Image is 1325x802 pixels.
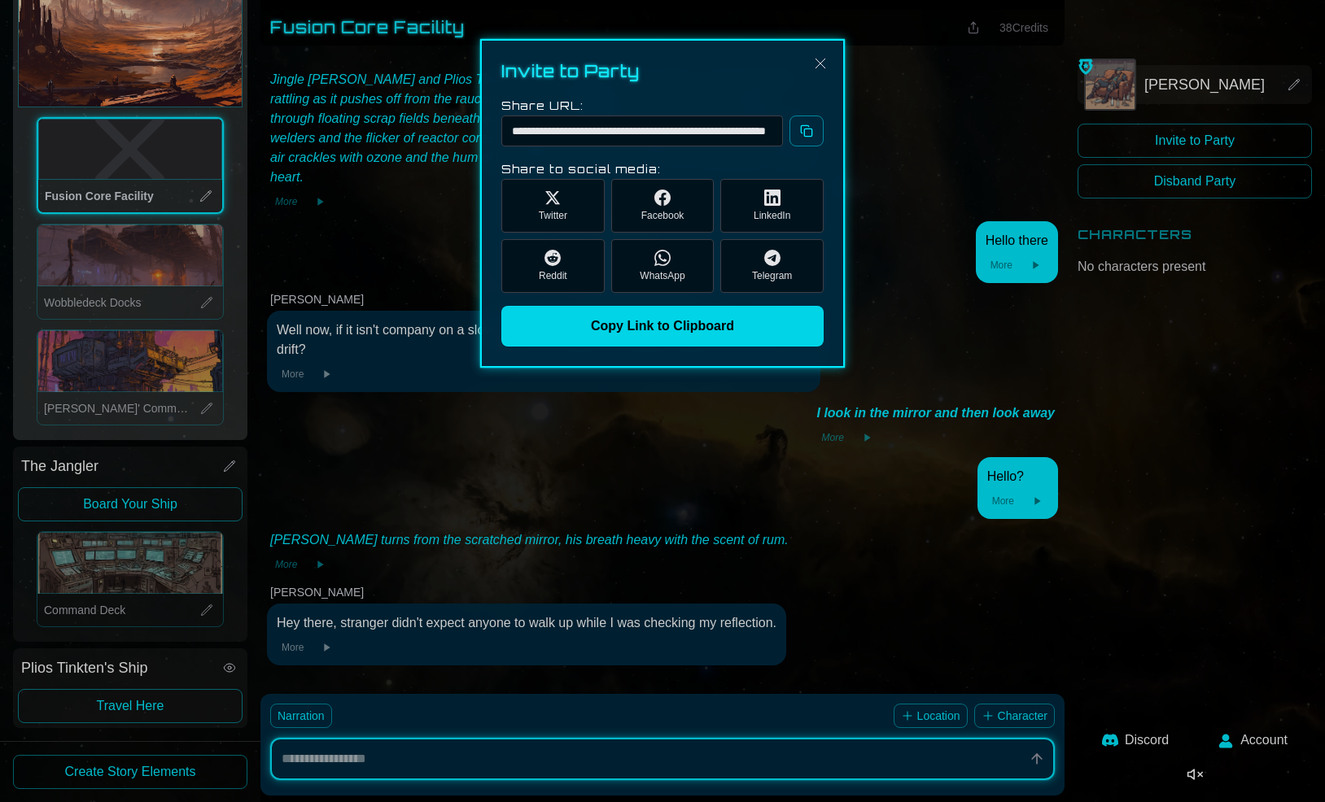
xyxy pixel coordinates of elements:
[501,162,661,176] label: Share to social media:
[811,54,830,73] img: Close
[539,269,567,282] span: Reddit
[539,209,567,222] span: Twitter
[720,239,824,293] button: Telegram
[501,306,824,347] button: Copy Link to Clipboard
[640,269,684,282] span: WhatsApp
[611,239,715,293] button: WhatsApp
[641,209,684,222] span: Facebook
[501,179,605,233] button: Twitter
[501,60,824,83] h2: Invite to Party
[789,116,824,146] button: Copy to clipboard
[754,209,790,222] span: LinkedIn
[501,98,584,112] label: Share URL:
[611,179,715,233] button: Facebook
[752,269,792,282] span: Telegram
[720,179,824,233] button: LinkedIn
[501,239,605,293] button: Reddit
